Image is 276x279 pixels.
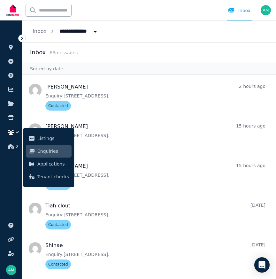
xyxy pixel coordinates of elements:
[26,170,72,183] a: Tenant checks
[50,50,78,55] span: 63 message s
[5,35,25,40] span: ORGANISE
[45,123,265,150] a: [PERSON_NAME]15 hours agoEnquiry:[STREET_ADDRESS].Contacted
[254,257,270,273] div: Open Intercom Messenger
[33,28,47,34] a: Inbox
[6,265,16,275] img: amanda@strategicsecurity.com.au
[37,173,69,181] span: Tenant checks
[37,147,69,155] span: Enquiries
[30,48,46,57] h2: Inbox
[45,83,265,111] a: [PERSON_NAME]2 hours agoEnquiry:[STREET_ADDRESS].Contacted
[37,135,69,142] span: Listings
[22,20,109,42] nav: Breadcrumb
[45,242,265,269] a: Shinae[DATE]Enquiry:[STREET_ADDRESS].Contacted
[26,158,72,170] a: Applications
[228,7,250,14] div: Inbox
[45,202,265,229] a: Tiah clout[DATE]Enquiry:[STREET_ADDRESS].Contacted
[37,160,69,168] span: Applications
[45,162,265,190] a: [PERSON_NAME]15 hours agoEnquiry:[STREET_ADDRESS].Contacted
[22,75,276,279] nav: Message list
[26,145,72,158] a: Enquiries
[26,132,72,145] a: Listings
[261,5,271,15] img: amanda@strategicsecurity.com.au
[22,63,276,75] div: Sorted by date
[5,2,20,18] img: RentBetter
